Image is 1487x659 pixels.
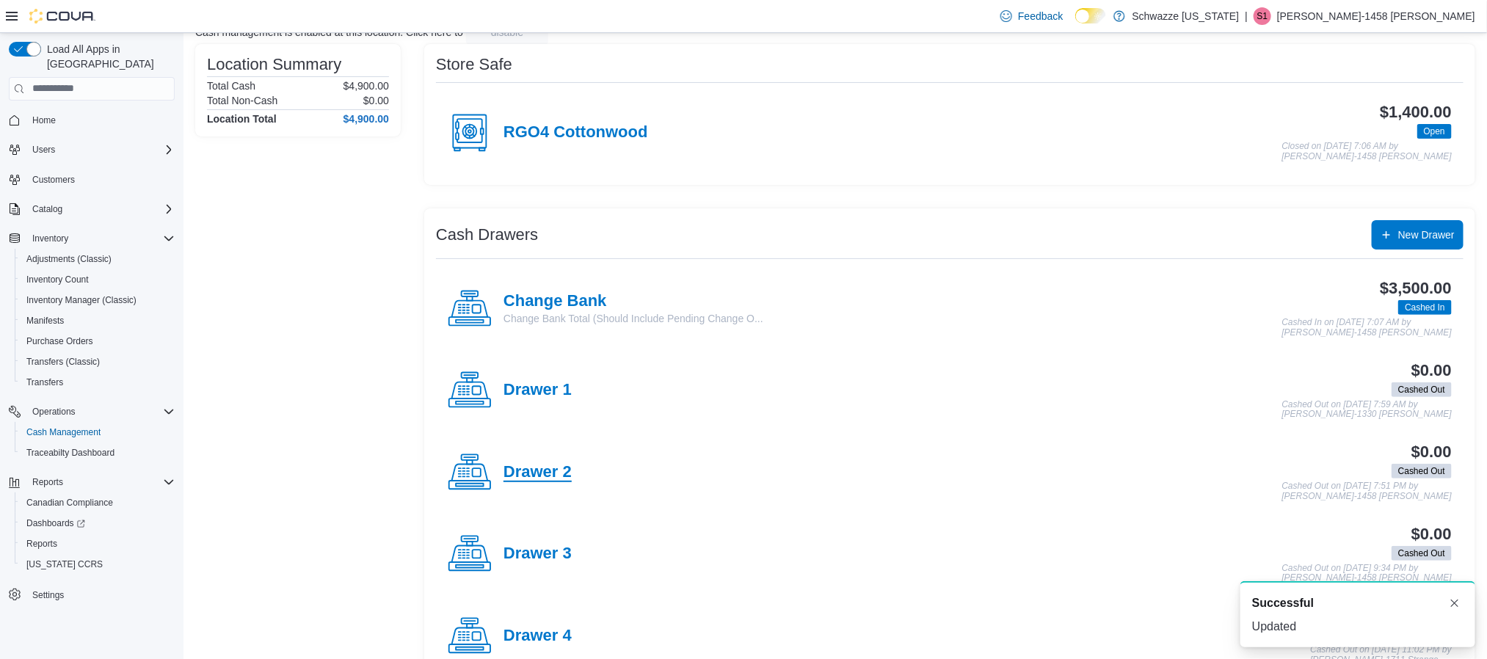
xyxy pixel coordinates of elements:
[1398,300,1452,315] span: Cashed In
[1392,546,1452,561] span: Cashed Out
[26,141,61,159] button: Users
[1282,142,1452,161] p: Closed on [DATE] 7:06 AM by [PERSON_NAME]-1458 [PERSON_NAME]
[26,447,114,459] span: Traceabilty Dashboard
[32,233,68,244] span: Inventory
[26,170,175,189] span: Customers
[436,226,538,244] h3: Cash Drawers
[503,545,572,564] h4: Drawer 3
[26,111,175,129] span: Home
[26,141,175,159] span: Users
[21,250,117,268] a: Adjustments (Classic)
[32,174,75,186] span: Customers
[21,556,175,573] span: Washington CCRS
[21,271,95,288] a: Inventory Count
[21,332,175,350] span: Purchase Orders
[1398,547,1445,560] span: Cashed Out
[1411,362,1452,379] h3: $0.00
[1282,564,1452,583] p: Cashed Out on [DATE] 9:34 PM by [PERSON_NAME]-1458 [PERSON_NAME]
[26,335,93,347] span: Purchase Orders
[26,497,113,509] span: Canadian Compliance
[15,554,181,575] button: [US_STATE] CCRS
[1282,318,1452,338] p: Cashed In on [DATE] 7:07 AM by [PERSON_NAME]-1458 [PERSON_NAME]
[26,200,175,218] span: Catalog
[1398,383,1445,396] span: Cashed Out
[26,253,112,265] span: Adjustments (Classic)
[1075,8,1106,23] input: Dark Mode
[21,332,99,350] a: Purchase Orders
[15,372,181,393] button: Transfers
[3,109,181,131] button: Home
[15,492,181,513] button: Canadian Compliance
[21,423,106,441] a: Cash Management
[3,228,181,249] button: Inventory
[1405,301,1445,314] span: Cashed In
[26,403,175,420] span: Operations
[26,230,74,247] button: Inventory
[26,274,89,285] span: Inventory Count
[503,123,648,142] h4: RGO4 Cottonwood
[3,139,181,160] button: Users
[26,294,137,306] span: Inventory Manager (Classic)
[32,589,64,601] span: Settings
[1398,227,1455,242] span: New Drawer
[32,406,76,418] span: Operations
[29,9,95,23] img: Cova
[21,271,175,288] span: Inventory Count
[21,423,175,441] span: Cash Management
[15,310,181,331] button: Manifests
[1277,7,1475,25] p: [PERSON_NAME]-1458 [PERSON_NAME]
[21,444,120,462] a: Traceabilty Dashboard
[3,401,181,422] button: Operations
[32,114,56,126] span: Home
[21,291,175,309] span: Inventory Manager (Classic)
[26,585,175,603] span: Settings
[1380,103,1452,121] h3: $1,400.00
[21,312,175,329] span: Manifests
[21,514,91,532] a: Dashboards
[21,444,175,462] span: Traceabilty Dashboard
[15,422,181,443] button: Cash Management
[3,472,181,492] button: Reports
[26,403,81,420] button: Operations
[15,513,181,534] a: Dashboards
[1254,7,1271,25] div: Samantha-1458 Matthews
[26,112,62,129] a: Home
[26,376,63,388] span: Transfers
[1380,280,1452,297] h3: $3,500.00
[1372,220,1464,250] button: New Drawer
[1252,594,1314,612] span: Successful
[26,517,85,529] span: Dashboards
[21,535,175,553] span: Reports
[15,331,181,352] button: Purchase Orders
[32,476,63,488] span: Reports
[9,103,175,644] nav: Complex example
[1282,400,1452,420] p: Cashed Out on [DATE] 7:59 AM by [PERSON_NAME]-1330 [PERSON_NAME]
[1132,7,1240,25] p: Schwazze [US_STATE]
[1411,443,1452,461] h3: $0.00
[1252,594,1464,612] div: Notification
[32,203,62,215] span: Catalog
[15,249,181,269] button: Adjustments (Classic)
[503,292,763,311] h4: Change Bank
[21,312,70,329] a: Manifests
[3,199,181,219] button: Catalog
[363,95,389,106] p: $0.00
[15,534,181,554] button: Reports
[3,169,181,190] button: Customers
[21,535,63,553] a: Reports
[343,113,389,125] h4: $4,900.00
[41,42,175,71] span: Load All Apps in [GEOGRAPHIC_DATA]
[26,473,175,491] span: Reports
[21,250,175,268] span: Adjustments (Classic)
[1245,7,1248,25] p: |
[1424,125,1445,138] span: Open
[21,514,175,532] span: Dashboards
[26,171,81,189] a: Customers
[503,463,572,482] h4: Drawer 2
[1282,481,1452,501] p: Cashed Out on [DATE] 7:51 PM by [PERSON_NAME]-1458 [PERSON_NAME]
[503,627,572,646] h4: Drawer 4
[15,352,181,372] button: Transfers (Classic)
[21,494,119,511] a: Canadian Compliance
[1411,525,1452,543] h3: $0.00
[503,381,572,400] h4: Drawer 1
